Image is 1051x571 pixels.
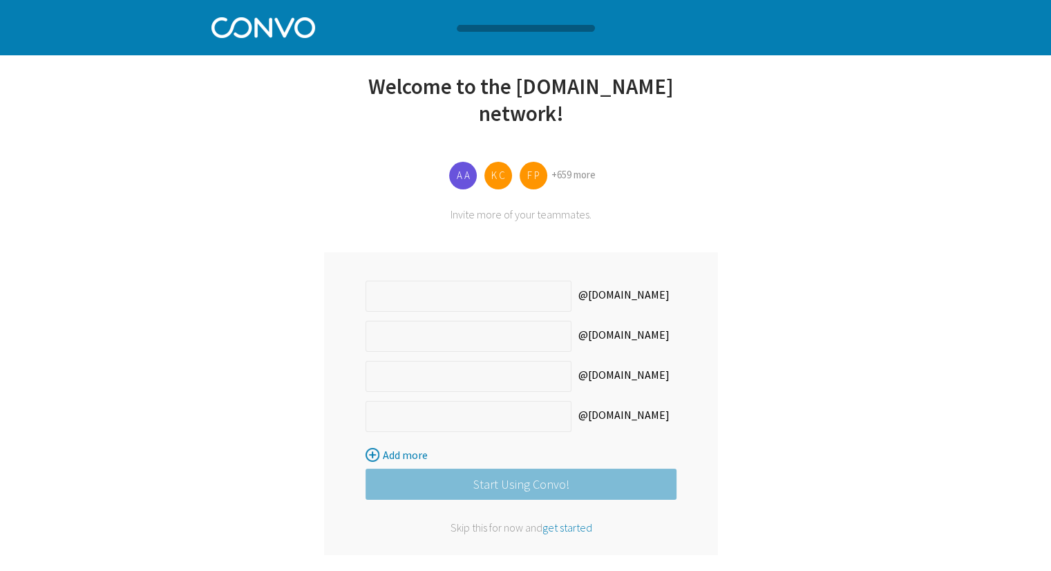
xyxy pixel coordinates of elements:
[571,321,676,352] label: @[DOMAIN_NAME]
[542,521,592,534] span: get started
[366,521,676,534] div: Skip this for now and
[571,361,676,392] label: @[DOMAIN_NAME]
[571,281,676,312] label: @[DOMAIN_NAME]
[366,469,676,500] button: Start Using Convo!
[484,162,512,189] div: K C
[324,207,718,221] div: Invite more of your teammates.
[211,14,315,38] img: Convo Logo
[449,162,477,189] div: A A
[571,401,676,432] label: @[DOMAIN_NAME]
[551,168,596,181] a: +659 more
[383,448,428,462] span: Add more
[520,162,547,189] div: F P
[324,73,718,144] div: Welcome to the [DOMAIN_NAME] network!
